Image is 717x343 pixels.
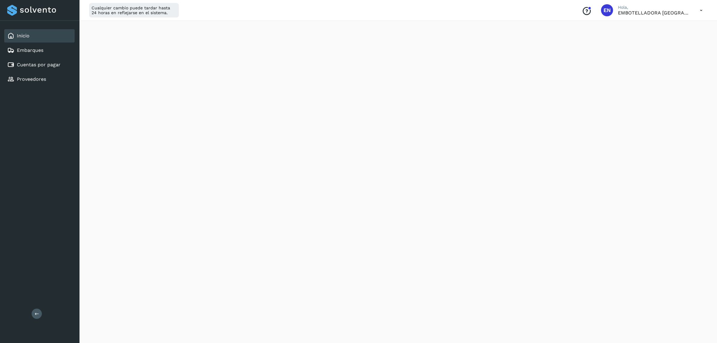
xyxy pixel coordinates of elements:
[17,62,61,68] a: Cuentas por pagar
[4,44,75,57] div: Embarques
[4,73,75,86] div: Proveedores
[89,3,179,17] div: Cualquier cambio puede tardar hasta 24 horas en reflejarse en el sistema.
[17,76,46,82] a: Proveedores
[4,58,75,71] div: Cuentas por pagar
[618,5,690,10] p: Hola,
[4,29,75,42] div: Inicio
[17,33,30,39] a: Inicio
[17,47,43,53] a: Embarques
[618,10,690,16] p: EMBOTELLADORA NIAGARA DE MEXICO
